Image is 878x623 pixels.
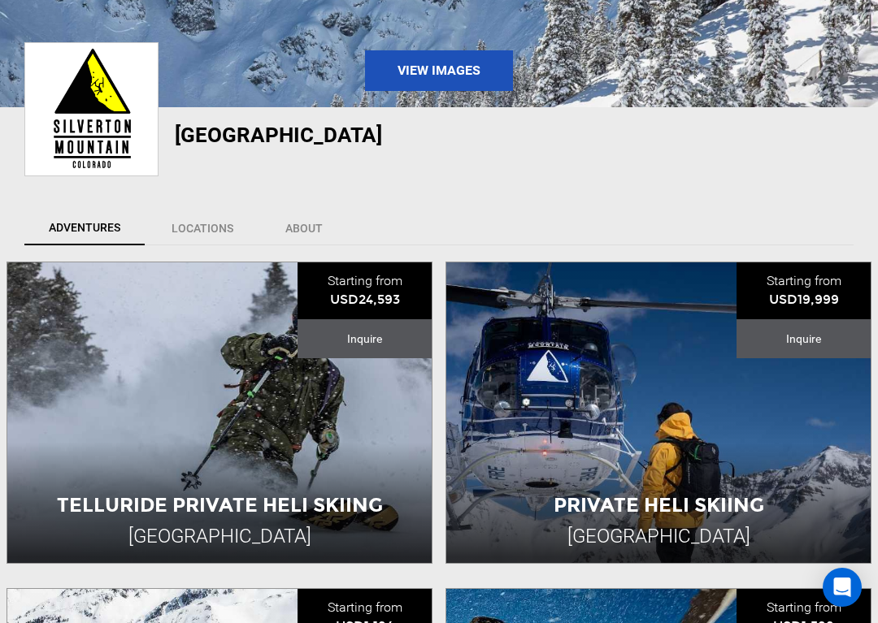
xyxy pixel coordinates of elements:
h1: [GEOGRAPHIC_DATA] [175,123,581,146]
img: b3bcc865aaab25ac3536b0227bee0eb5.png [28,47,154,171]
a: View Images [365,50,513,91]
a: Adventures [24,211,145,245]
a: About [260,211,348,245]
div: Open Intercom Messenger [823,568,862,607]
a: Locations [146,211,259,245]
